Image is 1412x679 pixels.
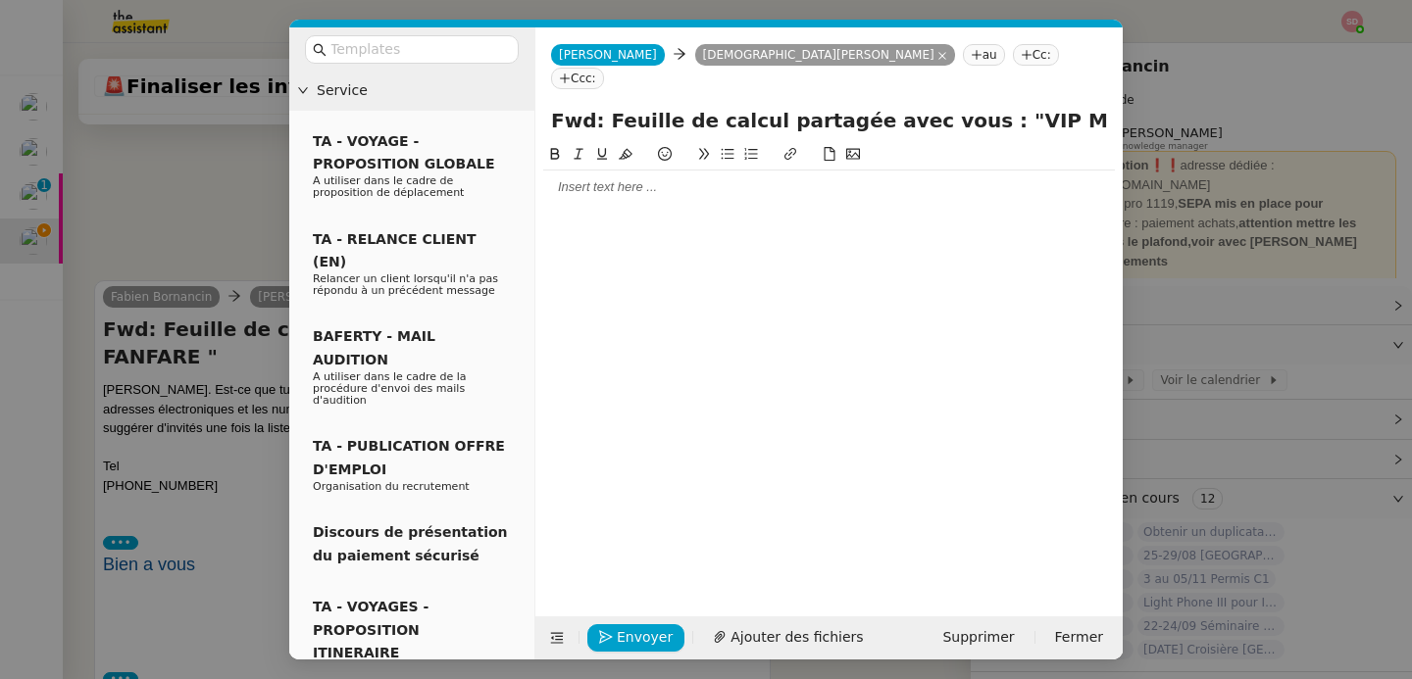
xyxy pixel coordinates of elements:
button: Supprimer [931,624,1026,652]
button: Fermer [1043,624,1115,652]
nz-tag: [DEMOGRAPHIC_DATA][PERSON_NAME] [695,44,955,66]
button: Envoyer [587,624,684,652]
div: Service [289,72,534,110]
span: Envoyer [617,626,673,649]
span: TA - PUBLICATION OFFRE D'EMPLOI [313,438,505,476]
span: Service [317,79,527,102]
span: TA - RELANCE CLIENT (EN) [313,231,477,269]
input: Subject [551,106,1107,135]
span: Fermer [1055,626,1103,649]
span: A utiliser dans le cadre de la procédure d'envoi des mails d'audition [313,370,467,407]
span: Relancer un client lorsqu'il n'a pas répondu à un précédent message [313,272,498,297]
span: Discours de présentation du paiement sécurisé [313,524,508,562]
button: Ajouter des fichiers [701,624,875,652]
span: Ajouter des fichiers [731,626,863,649]
nz-tag: Ccc: [551,68,604,89]
span: TA - VOYAGES - PROPOSITION ITINERAIRE [313,599,429,660]
span: TA - VOYAGE - PROPOSITION GLOBALE [313,133,494,171]
span: Organisation du recrutement [313,480,470,493]
span: BAFERTY - MAIL AUDITION [313,328,435,366]
span: Supprimer [942,626,1014,649]
span: [PERSON_NAME] [559,48,657,62]
span: A utiliser dans le cadre de proposition de déplacement [313,174,464,199]
nz-tag: Cc: [1013,44,1059,66]
input: Templates [330,38,507,61]
nz-tag: au [963,44,1005,66]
